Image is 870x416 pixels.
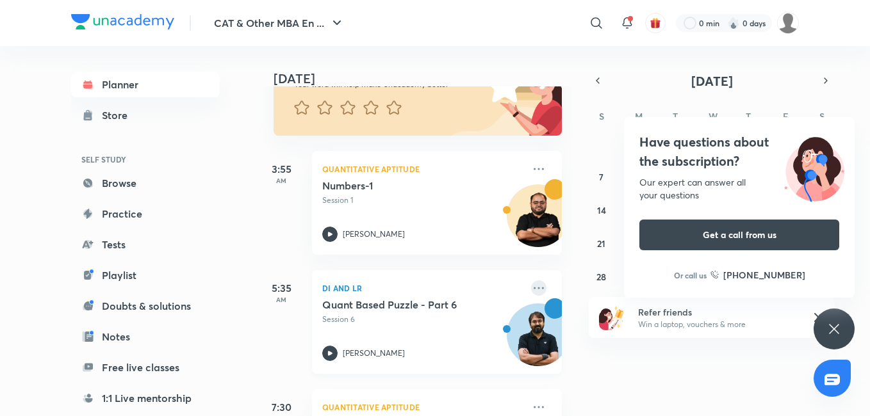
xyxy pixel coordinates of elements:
abbr: Sunday [599,110,604,122]
img: Satish vishwakarma [777,12,799,34]
p: Quantitative Aptitude [322,399,523,415]
a: Notes [71,324,220,349]
button: [DATE] [607,72,817,90]
button: CAT & Other MBA En ... [206,10,352,36]
h6: Refer friends [638,305,796,319]
a: Company Logo [71,14,174,33]
p: [PERSON_NAME] [343,348,405,359]
a: Free live classes [71,355,220,380]
a: Practice [71,201,220,227]
button: September 28, 2025 [591,266,612,287]
p: [PERSON_NAME] [343,228,405,240]
button: September 21, 2025 [591,233,612,253]
abbr: Tuesday [673,110,678,122]
button: September 14, 2025 [591,200,612,220]
span: [DATE] [691,72,733,90]
abbr: Wednesday [709,110,718,122]
img: referral [599,305,625,330]
h6: [PHONE_NUMBER] [723,268,805,282]
p: DI and LR [322,280,523,296]
img: streak [727,17,740,29]
img: ttu_illustration_new.svg [774,132,855,202]
abbr: Friday [783,110,788,122]
p: Win a laptop, vouchers & more [638,319,796,330]
abbr: Saturday [819,110,825,122]
a: 1:1 Live mentorship [71,385,220,411]
button: avatar [645,13,666,33]
a: [PHONE_NUMBER] [710,268,805,282]
a: Browse [71,170,220,196]
h4: Have questions about the subscription? [639,132,839,171]
h5: 7:30 [256,399,307,415]
h5: 3:55 [256,161,307,177]
abbr: September 14, 2025 [597,204,606,216]
p: Session 1 [322,195,523,206]
img: avatar [650,17,661,29]
img: Avatar [507,191,569,253]
img: Company Logo [71,14,174,29]
h5: 5:35 [256,280,307,296]
abbr: September 28, 2025 [596,271,606,283]
p: Quantitative Aptitude [322,161,523,177]
button: September 7, 2025 [591,166,612,187]
p: Session 6 [322,314,523,325]
abbr: September 7, 2025 [599,171,603,183]
h6: SELF STUDY [71,148,220,170]
h5: Quant Based Puzzle - Part 6 [322,298,482,311]
a: Doubts & solutions [71,293,220,319]
abbr: Monday [635,110,643,122]
p: Or call us [674,269,707,281]
p: AM [256,177,307,184]
img: Avatar [507,310,569,372]
button: Get a call from us [639,220,839,250]
a: Planner [71,72,220,97]
abbr: September 21, 2025 [597,237,605,250]
div: Store [102,108,135,123]
a: Tests [71,232,220,257]
p: AM [256,296,307,303]
h4: [DATE] [274,71,575,86]
div: Our expert can answer all your questions [639,176,839,202]
h5: Numbers-1 [322,179,482,192]
a: Playlist [71,262,220,288]
a: Store [71,102,220,128]
abbr: Thursday [746,110,751,122]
